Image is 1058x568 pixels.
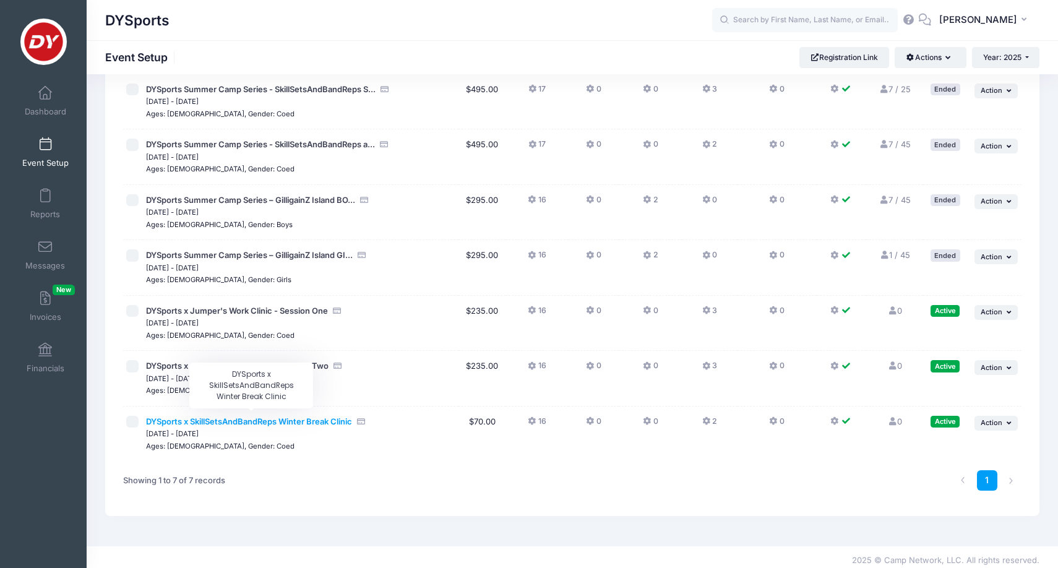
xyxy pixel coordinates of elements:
[22,158,69,168] span: Event Setup
[146,84,376,94] span: DYSports Summer Camp Series - SkillSetsAndBandReps S...
[123,467,225,495] div: Showing 1 to 7 of 7 records
[887,361,902,371] a: 0
[16,131,75,174] a: Event Setup
[528,416,546,434] button: 16
[16,182,75,225] a: Reports
[379,140,389,148] i: Accepting Credit Card Payments
[887,306,902,316] a: 0
[769,249,784,267] button: 0
[895,47,966,68] button: Actions
[189,363,313,408] div: DYSports x SkillSetsAndBandReps Winter Break Clinic
[146,275,291,284] small: Ages: [DEMOGRAPHIC_DATA], Gender: Girls
[931,416,960,428] div: Active
[879,84,911,94] a: 7 / 25
[972,47,1039,68] button: Year: 2025
[357,251,367,259] i: Accepting Credit Card Payments
[931,84,960,95] div: Ended
[769,139,784,157] button: 0
[879,139,911,149] a: 7 / 45
[931,249,960,261] div: Ended
[146,306,328,316] span: DYSports x Jumper's Work Clinic - Session One
[146,264,199,272] small: [DATE] - [DATE]
[974,194,1018,209] button: Action
[30,209,60,220] span: Reports
[16,336,75,379] a: Financials
[528,84,546,101] button: 17
[458,407,505,462] td: $70.00
[528,139,546,157] button: 17
[146,220,293,229] small: Ages: [DEMOGRAPHIC_DATA], Gender: Boys
[458,74,505,130] td: $495.00
[53,285,75,295] span: New
[702,360,717,378] button: 3
[769,416,784,434] button: 0
[586,194,601,212] button: 0
[146,374,199,383] small: [DATE] - [DATE]
[333,362,343,370] i: Accepting Credit Card Payments
[586,360,601,378] button: 0
[974,249,1018,264] button: Action
[702,249,717,267] button: 0
[146,429,199,438] small: [DATE] - [DATE]
[359,196,369,204] i: Accepting Credit Card Payments
[702,139,717,157] button: 2
[643,194,658,212] button: 2
[769,360,784,378] button: 0
[974,416,1018,431] button: Action
[146,110,295,118] small: Ages: [DEMOGRAPHIC_DATA], Gender: Coed
[458,240,505,296] td: $295.00
[931,305,960,317] div: Active
[27,363,64,374] span: Financials
[981,363,1002,372] span: Action
[20,19,67,65] img: DYSports
[643,305,658,323] button: 0
[931,139,960,150] div: Ended
[586,139,601,157] button: 0
[528,305,546,323] button: 16
[769,305,784,323] button: 0
[931,6,1039,35] button: [PERSON_NAME]
[887,416,902,426] a: 0
[981,142,1002,150] span: Action
[981,197,1002,205] span: Action
[643,249,658,267] button: 2
[974,305,1018,320] button: Action
[146,386,295,395] small: Ages: [DEMOGRAPHIC_DATA], Gender: Coed
[643,139,658,157] button: 0
[702,84,717,101] button: 3
[931,360,960,372] div: Active
[586,305,601,323] button: 0
[799,47,889,68] a: Registration Link
[769,194,784,212] button: 0
[356,418,366,426] i: Accepting Credit Card Payments
[702,416,717,434] button: 2
[146,319,199,327] small: [DATE] - [DATE]
[146,153,199,161] small: [DATE] - [DATE]
[146,442,295,450] small: Ages: [DEMOGRAPHIC_DATA], Gender: Coed
[458,351,505,407] td: $235.00
[931,194,960,206] div: Ended
[769,84,784,101] button: 0
[586,84,601,101] button: 0
[983,53,1021,62] span: Year: 2025
[643,84,658,101] button: 0
[643,416,658,434] button: 0
[332,307,342,315] i: Accepting Credit Card Payments
[586,416,601,434] button: 0
[146,195,355,205] span: DYSports Summer Camp Series – GilligainZ Island BO...
[105,6,170,35] h1: DYSports
[25,260,65,271] span: Messages
[981,418,1002,427] span: Action
[30,312,61,322] span: Invoices
[16,233,75,277] a: Messages
[981,86,1002,95] span: Action
[977,470,997,491] a: 1
[146,250,353,260] span: DYSports Summer Camp Series – GilligainZ Island GI...
[702,194,717,212] button: 0
[939,13,1017,27] span: [PERSON_NAME]
[981,308,1002,316] span: Action
[981,252,1002,261] span: Action
[146,139,375,149] span: DYSports Summer Camp Series - SkillSetsAndBandReps a...
[974,139,1018,153] button: Action
[852,555,1039,565] span: 2025 © Camp Network, LLC. All rights reserved.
